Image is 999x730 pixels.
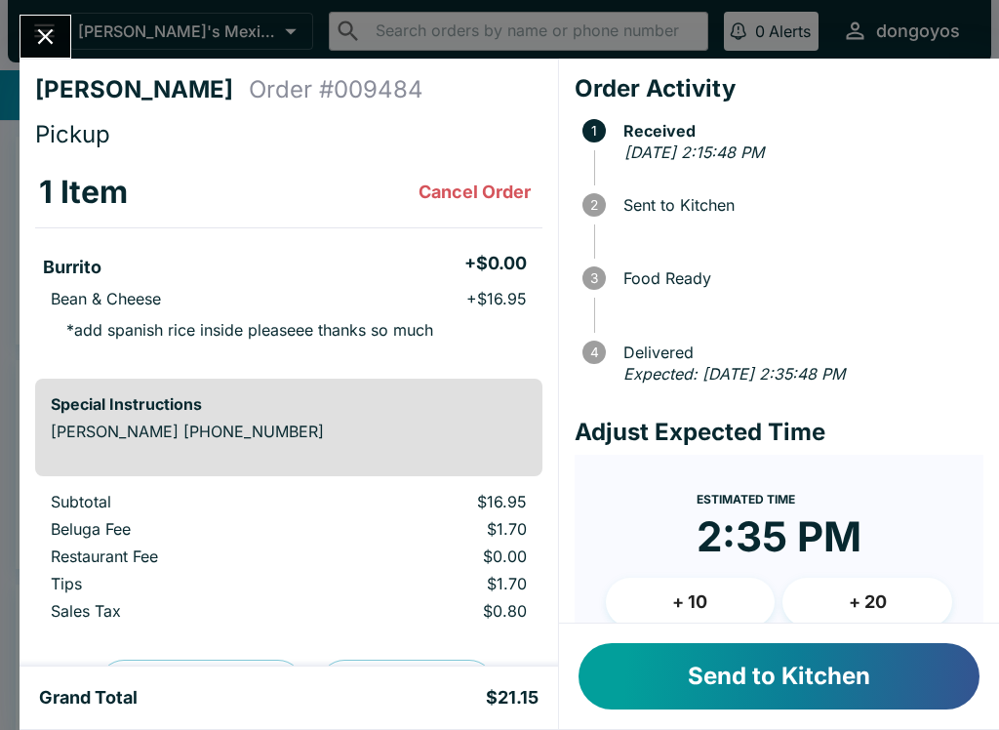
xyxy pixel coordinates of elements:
[51,547,309,566] p: Restaurant Fee
[614,122,983,140] span: Received
[623,364,845,384] em: Expected: [DATE] 2:35:48 PM
[614,344,983,361] span: Delivered
[319,660,495,710] button: Print Receipt
[591,123,597,139] text: 1
[624,142,764,162] em: [DATE] 2:15:48 PM
[35,492,542,629] table: orders table
[411,173,539,212] button: Cancel Order
[51,574,309,593] p: Tips
[464,252,527,275] h5: + $0.00
[35,157,542,363] table: orders table
[697,511,861,562] time: 2:35 PM
[614,196,983,214] span: Sent to Kitchen
[782,578,952,627] button: + 20
[51,422,527,441] p: [PERSON_NAME] [PHONE_NUMBER]
[51,492,309,511] p: Subtotal
[589,345,598,360] text: 4
[340,519,526,539] p: $1.70
[35,120,110,148] span: Pickup
[340,574,526,593] p: $1.70
[340,547,526,566] p: $0.00
[39,173,128,212] h3: 1 Item
[590,270,598,286] text: 3
[340,492,526,511] p: $16.95
[340,601,526,621] p: $0.80
[35,75,249,104] h4: [PERSON_NAME]
[51,320,433,340] p: * add spanish rice inside pleaseee thanks so much
[606,578,776,627] button: + 10
[39,686,138,710] h5: Grand Total
[697,492,795,507] span: Estimated Time
[43,256,101,279] h5: Burrito
[614,269,983,287] span: Food Ready
[486,686,539,710] h5: $21.15
[51,394,527,414] h6: Special Instructions
[51,519,309,539] p: Beluga Fee
[575,418,983,447] h4: Adjust Expected Time
[575,74,983,103] h4: Order Activity
[99,660,303,710] button: Preview Receipt
[466,289,527,308] p: + $16.95
[590,197,598,213] text: 2
[20,16,70,58] button: Close
[51,601,309,621] p: Sales Tax
[51,289,161,308] p: Bean & Cheese
[579,643,979,710] button: Send to Kitchen
[249,75,423,104] h4: Order # 009484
